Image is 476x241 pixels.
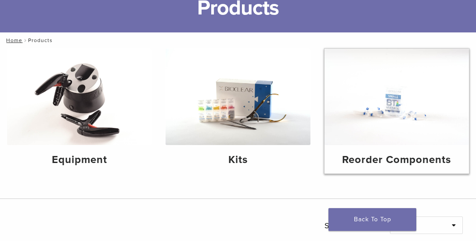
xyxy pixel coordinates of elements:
h4: Kits [173,152,303,168]
a: Kits [166,49,310,174]
a: Back To Top [328,208,416,231]
img: Equipment [7,49,151,145]
span: / [22,38,28,43]
img: Kits [166,49,310,145]
a: Home [4,37,22,43]
a: Equipment [7,49,151,174]
p: Showing results [325,216,377,235]
img: Reorder Components [325,49,469,145]
a: Reorder Components [325,49,469,174]
h4: Reorder Components [332,152,462,168]
h4: Equipment [14,152,144,168]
